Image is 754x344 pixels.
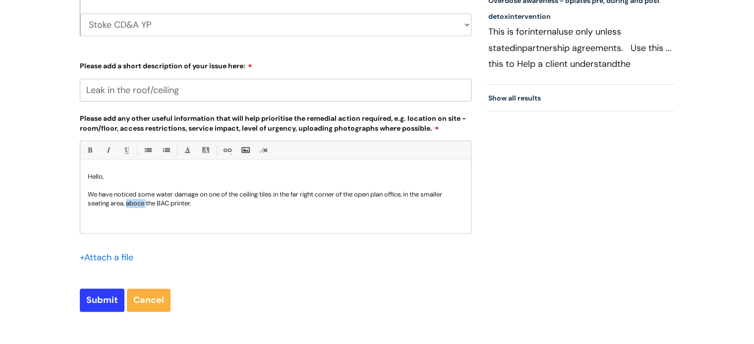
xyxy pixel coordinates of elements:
a: Remove formatting (Ctrl-\) [257,144,270,156]
a: Cancel [127,289,171,311]
div: Attach a file [80,249,139,265]
a: Bold (Ctrl-B) [83,144,96,156]
span: the [617,58,631,70]
a: Back Color [199,144,212,156]
a: • Unordered List (Ctrl-Shift-7) [141,144,154,156]
p: We have noticed some water damage on one of the ceiling tiles in the far right corner of the open... [88,190,464,208]
label: Please add any other useful information that will help prioritise the remedial action required, e... [80,112,471,133]
span: internal [528,26,559,38]
a: Insert Image... [239,144,251,156]
span: in [515,42,522,54]
input: Submit [80,289,124,311]
a: Font Color [181,144,193,156]
a: Link [221,144,233,156]
p: Hello, [88,172,464,181]
label: Please add a short description of your issue here: [80,58,471,70]
a: 1. Ordered List (Ctrl-Shift-8) [160,144,172,156]
span: intervention [508,12,551,21]
a: Italic (Ctrl-I) [102,144,114,156]
a: Underline(Ctrl-U) [120,144,132,156]
p: This is for use only unless stated partnership agreements. Use this ... this to Help a client und... [488,24,673,71]
a: Show all results [488,94,541,102]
